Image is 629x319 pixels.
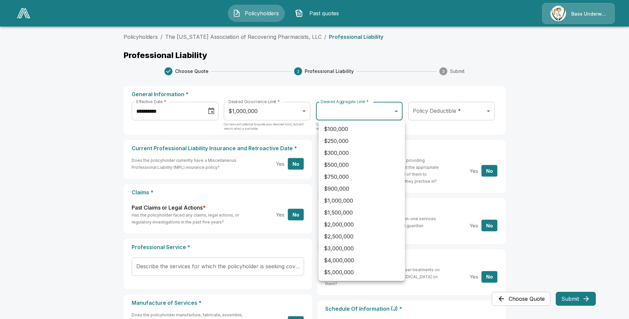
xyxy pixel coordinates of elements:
li: $750,000 [319,171,405,183]
li: $900,000 [319,183,405,195]
li: $2,000,000 [319,219,405,230]
li: $100,000 [319,123,405,135]
li: $250,000 [319,135,405,147]
li: $4,000,000 [319,254,405,266]
li: $1,500,000 [319,207,405,219]
li: $300,000 [319,147,405,159]
li: $5,000,000 [319,266,405,278]
li: $2,500,000 [319,230,405,242]
li: $3,000,000 [319,242,405,254]
li: $1,000,000 [319,195,405,207]
li: $500,000 [319,159,405,171]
